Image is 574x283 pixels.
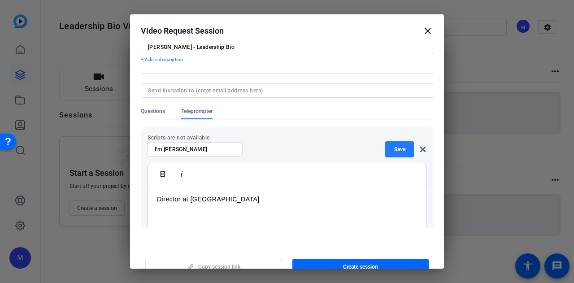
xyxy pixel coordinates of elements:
[394,146,405,153] span: Save
[154,165,171,183] button: Bold (Ctrl+B)
[148,44,426,51] input: Enter Session Name
[173,165,190,183] button: Italic (Ctrl+I)
[422,26,433,36] mat-icon: close
[141,56,433,63] p: + Add a description
[292,259,429,275] button: Create session
[148,134,426,141] p: Scripts are not available
[181,108,213,115] span: Teleprompter
[157,194,417,204] p: Director at [GEOGRAPHIC_DATA]
[343,263,378,270] span: Create session
[141,26,433,36] div: Video Request Session
[385,141,414,157] button: Save
[141,108,165,115] span: Questions
[148,87,422,94] input: Send invitation to (enter email address here)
